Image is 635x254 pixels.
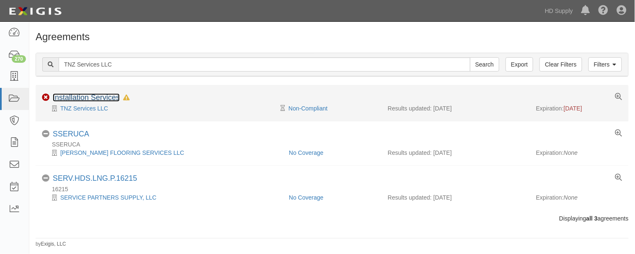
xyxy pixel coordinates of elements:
[36,241,66,248] small: by
[388,149,524,157] div: Results updated: [DATE]
[53,174,137,182] a: SERV.HDS.LNG.P.16215
[589,57,622,72] a: Filters
[564,105,582,112] span: [DATE]
[12,55,26,63] div: 270
[289,149,324,156] a: No Coverage
[60,105,108,112] a: TNZ Services LLC
[470,57,499,72] input: Search
[53,93,130,103] div: Installation Services
[564,149,578,156] em: None
[42,174,49,182] i: No Coverage
[36,31,629,42] h1: Agreements
[60,149,184,156] a: [PERSON_NAME] FLOORING SERVICES LLC
[41,241,66,247] a: Exigis, LLC
[388,104,524,113] div: Results updated: [DATE]
[506,57,533,72] a: Export
[29,214,635,223] div: Displaying agreements
[388,193,524,202] div: Results updated: [DATE]
[541,3,577,19] a: HD Supply
[53,93,120,102] a: Installation Services
[53,130,89,138] a: SSERUCA
[42,149,283,157] div: CARRANZA FLOORING SERVICES LLC
[42,185,629,193] div: 16215
[59,57,470,72] input: Search
[53,130,89,139] div: SSERUCA
[615,130,622,137] a: View results summary
[42,130,49,138] i: No Coverage
[42,94,49,101] i: Non-Compliant
[42,140,629,149] div: SSERUCA
[540,57,582,72] a: Clear Filters
[615,93,622,101] a: View results summary
[42,104,283,113] div: TNZ Services LLC
[536,149,622,157] div: Expiration:
[564,194,578,201] em: None
[536,193,622,202] div: Expiration:
[280,105,285,111] i: Pending Review
[599,6,609,16] i: Help Center - Complianz
[615,174,622,182] a: View results summary
[123,95,130,101] i: In Default since 08/13/2025
[42,193,283,202] div: SERVICE PARTNERS SUPPLY, LLC
[6,4,64,19] img: logo-5460c22ac91f19d4615b14bd174203de0afe785f0fc80cf4dbbc73dc1793850b.png
[536,104,622,113] div: Expiration:
[586,215,598,222] b: all 3
[289,194,324,201] a: No Coverage
[60,194,157,201] a: SERVICE PARTNERS SUPPLY, LLC
[288,105,327,112] a: Non-Compliant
